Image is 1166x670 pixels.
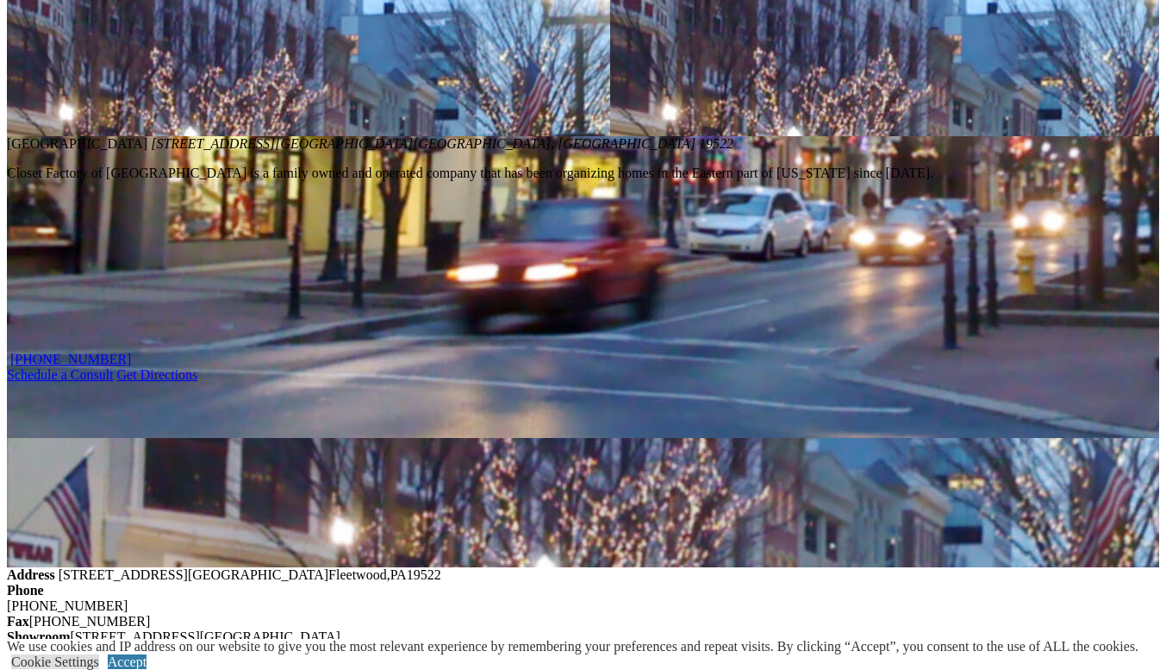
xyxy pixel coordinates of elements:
span: [GEOGRAPHIC_DATA], [GEOGRAPHIC_DATA] 19522 [413,136,733,151]
strong: Showroom [7,629,71,644]
div: We use cookies and IP address on our website to give you the most relevant experience by remember... [7,639,1138,654]
a: Cookie Settings [11,654,99,669]
a: Accept [108,654,147,669]
em: [STREET_ADDRESS][GEOGRAPHIC_DATA] [151,136,733,151]
p: Closet Factory of [GEOGRAPHIC_DATA] is a family owned and operated company that has been organizi... [7,166,1159,181]
div: [PHONE_NUMBER] [7,614,1159,629]
strong: Address [7,567,55,582]
span: [STREET_ADDRESS][GEOGRAPHIC_DATA] [59,567,328,582]
div: , [7,567,1159,583]
div: [STREET_ADDRESS][GEOGRAPHIC_DATA] [GEOGRAPHIC_DATA], [GEOGRAPHIC_DATA] 19522 [7,629,1159,661]
a: Schedule a Consult [7,367,114,382]
div: [PHONE_NUMBER] [7,598,1159,614]
strong: Phone [7,583,44,598]
span: Fleetwood [328,567,387,582]
span: PA [390,567,407,582]
a: Click Get Directions to get location on google map [117,367,198,382]
span: [GEOGRAPHIC_DATA] [7,136,147,151]
strong: Fax [7,614,29,629]
span: 19522 [407,567,441,582]
a: [PHONE_NUMBER] [10,352,131,366]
